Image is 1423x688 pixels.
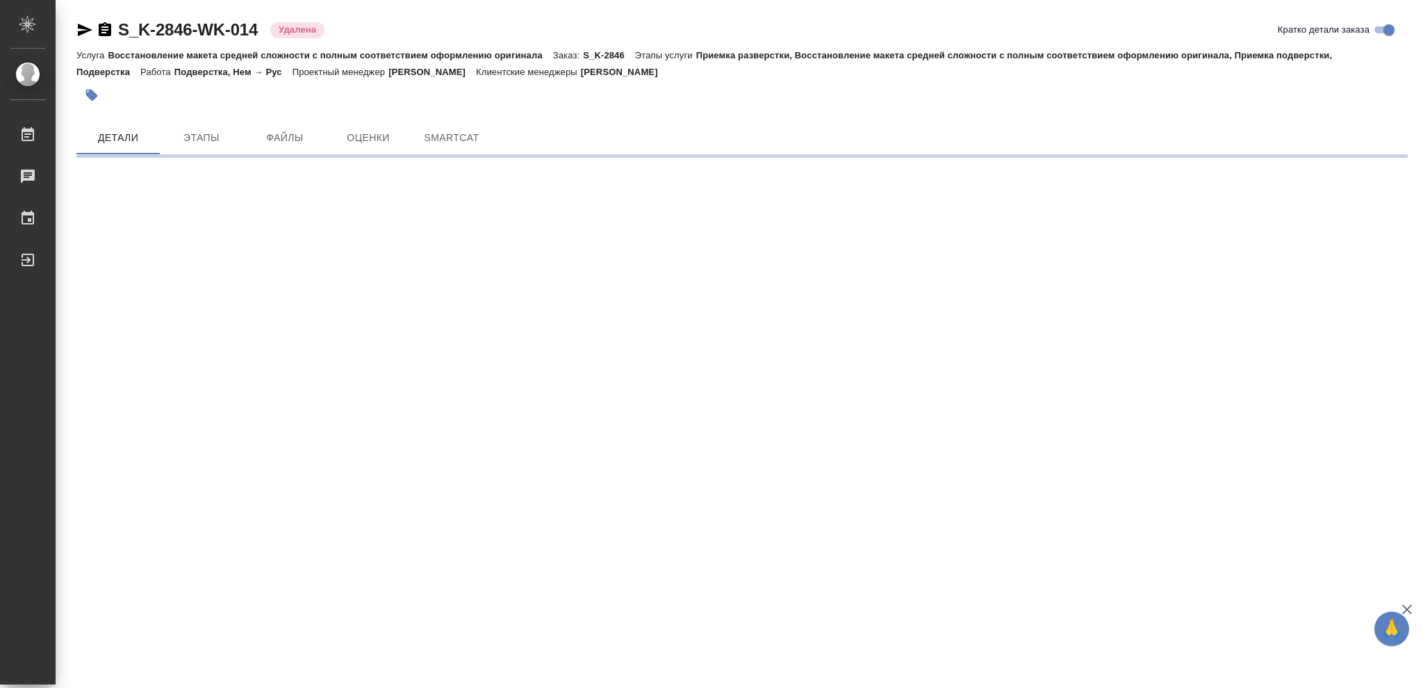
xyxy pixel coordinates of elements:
[140,67,174,77] p: Работа
[476,67,581,77] p: Клиентские менеджеры
[168,129,235,147] span: Этапы
[581,67,668,77] p: [PERSON_NAME]
[553,50,583,60] p: Заказ:
[108,50,552,60] p: Восстановление макета средней сложности с полным соответствием оформлению оригинала
[583,50,635,60] p: S_K-2846
[76,80,107,110] button: Добавить тэг
[293,67,388,77] p: Проектный менеджер
[335,129,402,147] span: Оценки
[635,50,696,60] p: Этапы услуги
[1380,614,1404,644] span: 🙏
[174,67,293,77] p: Подверстка, Нем → Рус
[85,129,151,147] span: Детали
[1374,612,1409,646] button: 🙏
[76,50,108,60] p: Услуга
[279,23,316,37] p: Удалена
[76,22,93,38] button: Скопировать ссылку для ЯМессенджера
[97,22,113,38] button: Скопировать ссылку
[118,20,258,39] a: S_K-2846-WK-014
[418,129,485,147] span: SmartCat
[388,67,476,77] p: [PERSON_NAME]
[1278,23,1369,37] span: Кратко детали заказа
[252,129,318,147] span: Файлы
[76,50,1332,77] p: Приемка разверстки, Восстановление макета средней сложности с полным соответствием оформлению ори...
